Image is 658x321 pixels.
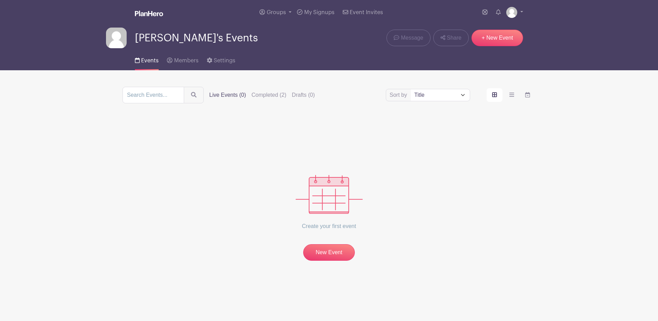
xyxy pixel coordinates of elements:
[350,10,383,15] span: Event Invites
[167,48,198,70] a: Members
[304,10,335,15] span: My Signups
[386,30,430,46] a: Message
[141,58,159,63] span: Events
[135,48,159,70] a: Events
[267,10,286,15] span: Groups
[292,91,315,99] label: Drafts (0)
[390,91,409,99] label: Sort by
[487,88,535,102] div: order and view
[123,87,184,103] input: Search Events...
[296,214,363,239] p: Create your first event
[447,34,461,42] span: Share
[296,175,363,214] img: events_empty-56550af544ae17c43cc50f3ebafa394433d06d5f1891c01edc4b5d1d59cfda54.svg
[207,48,235,70] a: Settings
[471,30,523,46] a: + New Event
[135,32,258,44] span: [PERSON_NAME]'s Events
[209,91,246,99] label: Live Events (0)
[506,7,517,18] img: default-ce2991bfa6775e67f084385cd625a349d9dcbb7a52a09fb2fda1e96e2d18dcdb.png
[303,244,355,261] a: New Event
[433,30,469,46] a: Share
[401,34,423,42] span: Message
[135,11,163,16] img: logo_white-6c42ec7e38ccf1d336a20a19083b03d10ae64f83f12c07503d8b9e83406b4c7d.svg
[252,91,286,99] label: Completed (2)
[214,58,235,63] span: Settings
[106,28,127,48] img: default-ce2991bfa6775e67f084385cd625a349d9dcbb7a52a09fb2fda1e96e2d18dcdb.png
[209,91,315,99] div: filters
[174,58,199,63] span: Members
